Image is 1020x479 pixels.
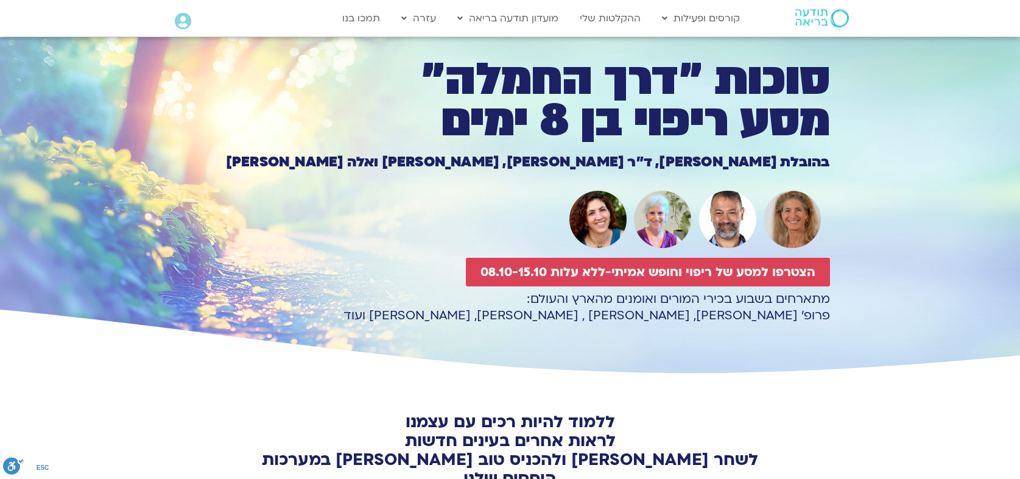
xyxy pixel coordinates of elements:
h1: סוכות ״דרך החמלה״ מסע ריפוי בן 8 ימים [191,59,830,142]
img: תודעה בריאה [795,9,849,27]
a: קורסים ופעילות [656,7,746,30]
a: תמכו בנו [336,7,386,30]
a: הצטרפו למסע של ריפוי וחופש אמיתי-ללא עלות 08.10-15.10 [466,258,830,286]
p: מתארחים בשבוע בכירי המורים ואומנים מהארץ והעולם: פרופ׳ [PERSON_NAME], [PERSON_NAME] , [PERSON_NAM... [191,291,830,324]
a: ההקלטות שלי [574,7,647,30]
span: הצטרפו למסע של ריפוי וחופש אמיתי-ללא עלות 08.10-15.10 [480,265,815,279]
a: מועדון תודעה בריאה [451,7,565,30]
h1: בהובלת [PERSON_NAME], ד״ר [PERSON_NAME], [PERSON_NAME] ואלה [PERSON_NAME] [191,155,830,169]
a: עזרה [395,7,442,30]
